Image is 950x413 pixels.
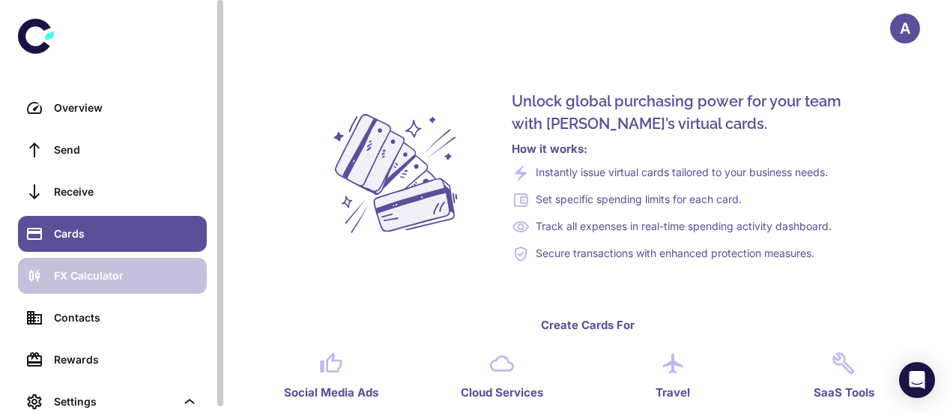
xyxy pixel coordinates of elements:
div: Receive [54,184,198,200]
h6: Cloud Services [461,385,543,402]
h6: SaaS Tools [814,385,874,402]
p: Track all expenses in real-time spending activity dashboard. [536,218,832,236]
div: Settings [54,394,175,410]
h6: Social Media Ads [284,385,378,402]
a: Send [18,132,207,168]
a: Overview [18,90,207,126]
div: Rewards [54,352,198,368]
a: Receive [18,174,207,210]
a: Contacts [18,300,207,336]
h5: Unlock global purchasing power for your team with [PERSON_NAME]’s virtual cards. [512,90,860,135]
div: Cards [54,226,198,242]
div: Contacts [54,310,198,326]
h6: Create Cards For [255,317,920,334]
button: A [890,13,920,43]
a: Cards [18,216,207,252]
h6: Travel [656,385,690,402]
h6: How it works : [512,141,860,158]
a: Rewards [18,342,207,378]
div: FX Calculator [54,268,198,284]
p: Instantly issue virtual cards tailored to your business needs. [536,164,828,182]
div: Send [54,142,198,158]
div: Overview [54,100,198,116]
p: Set specific spending limits for each card. [536,191,742,209]
a: FX Calculator [18,258,207,294]
div: Open Intercom Messenger [899,362,935,398]
p: Secure transactions with enhanced protection measures. [536,245,814,263]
